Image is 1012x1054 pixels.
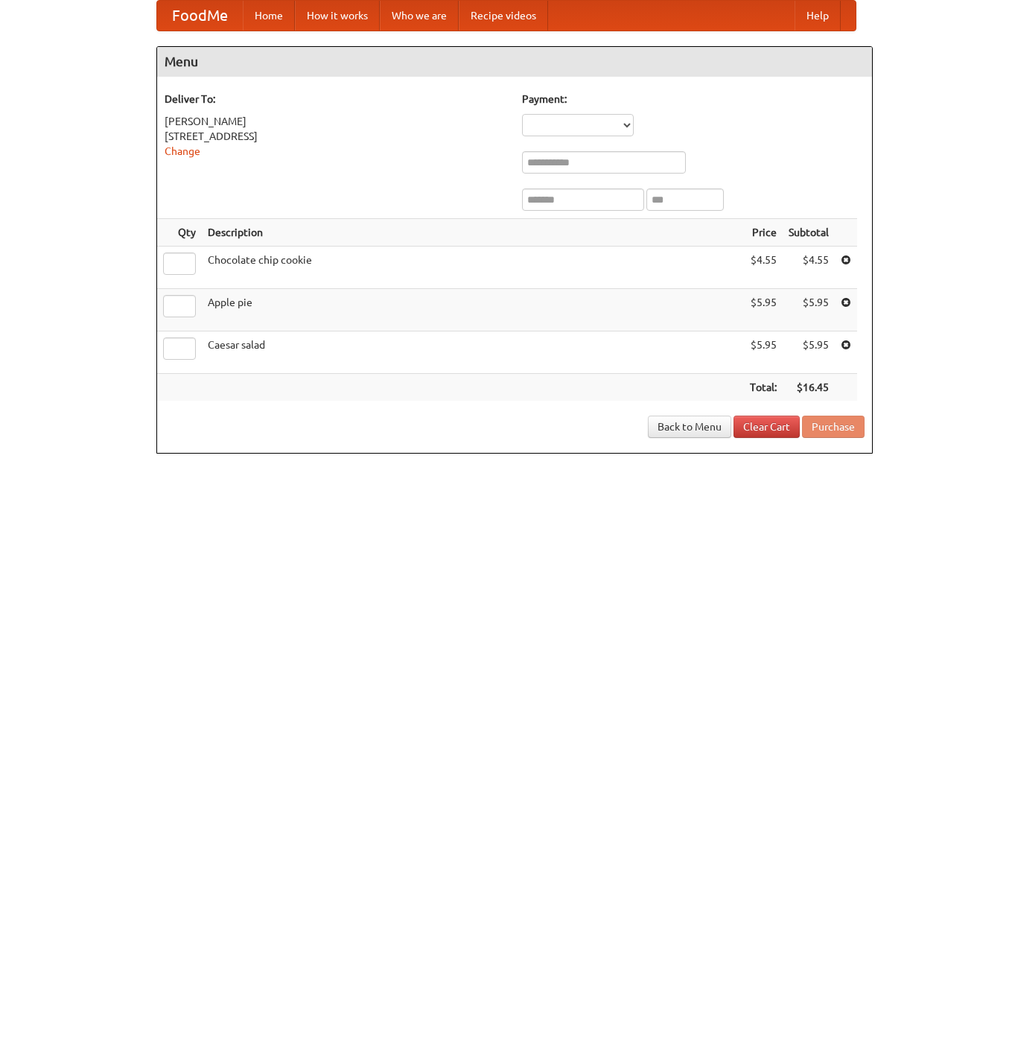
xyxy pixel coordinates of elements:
[202,247,744,289] td: Chocolate chip cookie
[459,1,548,31] a: Recipe videos
[744,374,783,401] th: Total:
[380,1,459,31] a: Who we are
[783,219,835,247] th: Subtotal
[522,92,865,107] h5: Payment:
[157,1,243,31] a: FoodMe
[783,331,835,374] td: $5.95
[744,247,783,289] td: $4.55
[648,416,731,438] a: Back to Menu
[295,1,380,31] a: How it works
[744,219,783,247] th: Price
[202,219,744,247] th: Description
[165,145,200,157] a: Change
[783,289,835,331] td: $5.95
[744,331,783,374] td: $5.95
[783,374,835,401] th: $16.45
[165,92,507,107] h5: Deliver To:
[202,331,744,374] td: Caesar salad
[157,219,202,247] th: Qty
[744,289,783,331] td: $5.95
[802,416,865,438] button: Purchase
[165,114,507,129] div: [PERSON_NAME]
[733,416,800,438] a: Clear Cart
[243,1,295,31] a: Home
[783,247,835,289] td: $4.55
[165,129,507,144] div: [STREET_ADDRESS]
[202,289,744,331] td: Apple pie
[157,47,872,77] h4: Menu
[795,1,841,31] a: Help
